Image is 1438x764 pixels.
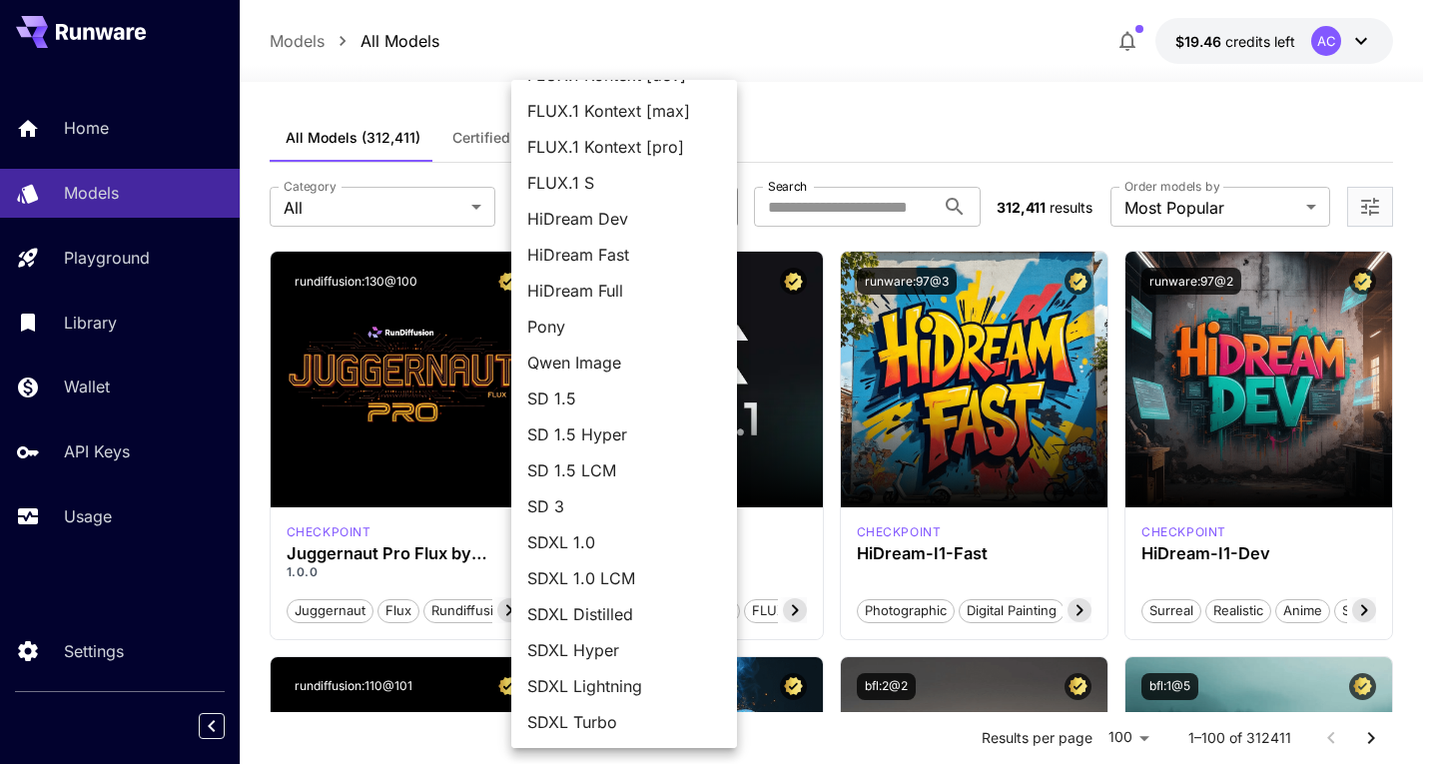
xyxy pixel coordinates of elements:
[527,638,721,662] span: SDXL Hyper
[527,386,721,410] span: SD 1.5
[527,602,721,626] span: SDXL Distilled
[527,422,721,446] span: SD 1.5 Hyper
[527,494,721,518] span: SD 3
[527,99,721,123] span: FLUX.1 Kontext [max]
[527,135,721,159] span: FLUX.1 Kontext [pro]
[527,351,721,375] span: Qwen Image
[527,566,721,590] span: SDXL 1.0 LCM
[527,530,721,554] span: SDXL 1.0
[527,674,721,698] span: SDXL Lightning
[527,243,721,267] span: HiDream Fast
[527,171,721,195] span: FLUX.1 S
[527,710,721,734] span: SDXL Turbo
[527,207,721,231] span: HiDream Dev
[527,458,721,482] span: SD 1.5 LCM
[527,279,721,303] span: HiDream Full
[527,315,721,339] span: Pony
